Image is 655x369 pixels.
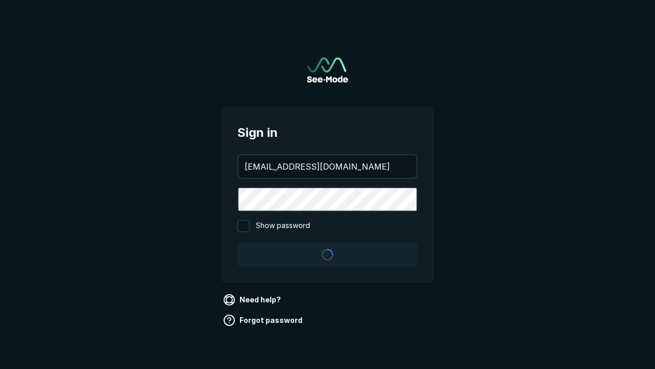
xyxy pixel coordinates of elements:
span: Sign in [237,124,418,142]
a: Forgot password [221,312,307,329]
img: See-Mode Logo [307,57,348,83]
input: your@email.com [238,155,417,178]
a: Go to sign in [307,57,348,83]
a: Need help? [221,292,285,308]
span: Show password [256,220,310,232]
